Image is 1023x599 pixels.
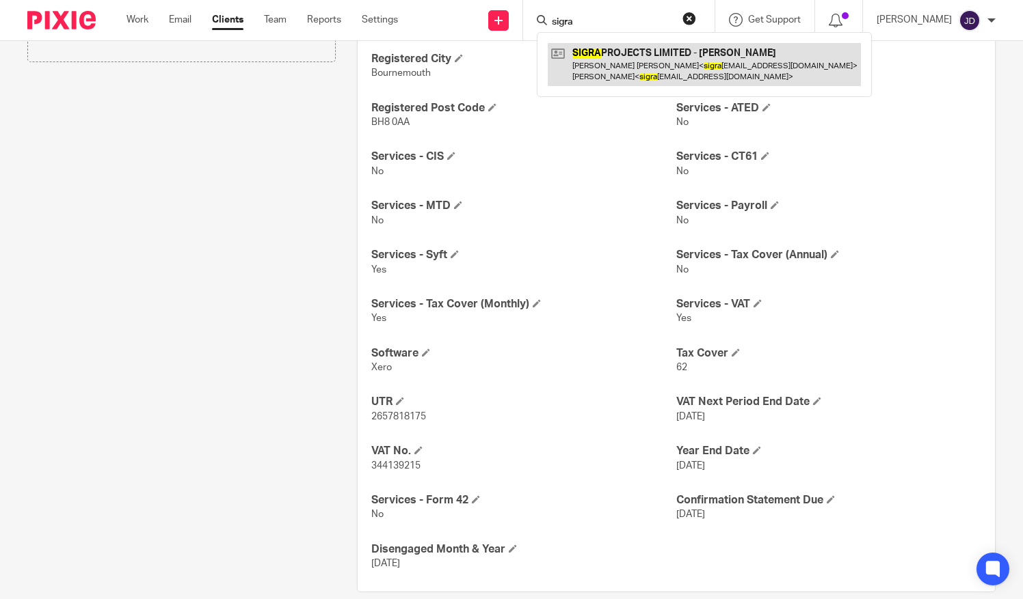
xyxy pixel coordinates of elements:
[877,13,952,27] p: [PERSON_NAME]
[676,510,705,519] span: [DATE]
[371,559,400,568] span: [DATE]
[371,444,676,458] h4: VAT No.
[371,52,676,66] h4: Registered City
[676,167,689,176] span: No
[676,265,689,275] span: No
[371,216,384,225] span: No
[676,314,691,323] span: Yes
[371,150,676,164] h4: Services - CIS
[676,493,981,507] h4: Confirmation Statement Due
[676,248,981,262] h4: Services - Tax Cover (Annual)
[371,167,384,176] span: No
[676,297,981,311] h4: Services - VAT
[676,101,981,115] h4: Services - ATED
[550,16,674,29] input: Search
[307,13,341,27] a: Reports
[371,461,421,471] span: 344139215
[748,15,801,25] span: Get Support
[362,13,398,27] a: Settings
[676,117,689,127] span: No
[676,150,981,164] h4: Services - CT61
[371,510,384,519] span: No
[371,346,676,361] h4: Software
[676,444,981,458] h4: Year End Date
[959,10,981,31] img: svg%3E
[371,68,431,78] span: Bournemouth
[676,395,981,409] h4: VAT Next Period End Date
[676,461,705,471] span: [DATE]
[371,265,386,275] span: Yes
[371,493,676,507] h4: Services - Form 42
[127,13,148,27] a: Work
[212,13,243,27] a: Clients
[371,395,676,409] h4: UTR
[676,216,689,225] span: No
[27,11,96,29] img: Pixie
[676,412,705,421] span: [DATE]
[371,412,426,421] span: 2657818175
[169,13,191,27] a: Email
[371,542,676,557] h4: Disengaged Month & Year
[371,314,386,323] span: Yes
[371,117,410,127] span: BH8 0AA
[371,248,676,262] h4: Services - Syft
[676,346,981,361] h4: Tax Cover
[682,12,696,25] button: Clear
[264,13,287,27] a: Team
[371,101,676,115] h4: Registered Post Code
[371,363,392,372] span: Xero
[676,363,687,372] span: 62
[371,297,676,311] h4: Services - Tax Cover (Monthly)
[676,199,981,213] h4: Services - Payroll
[371,199,676,213] h4: Services - MTD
